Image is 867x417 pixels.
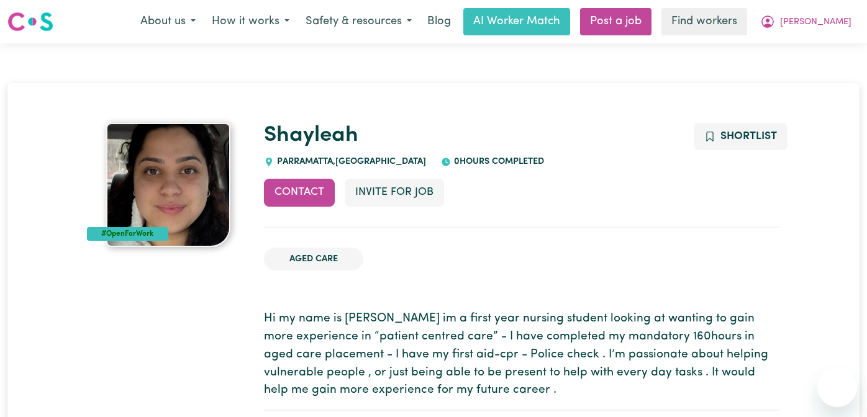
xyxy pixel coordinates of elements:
button: Add to shortlist [694,123,788,150]
a: Post a job [580,8,651,35]
button: How it works [204,9,297,35]
span: [PERSON_NAME] [780,16,851,29]
span: 0 hours completed [451,157,544,166]
img: Shayleah [106,123,230,247]
img: Careseekers logo [7,11,53,33]
button: My Account [752,9,860,35]
span: PARRAMATTA , [GEOGRAPHIC_DATA] [274,157,426,166]
a: AI Worker Match [463,8,570,35]
button: Invite for Job [345,179,444,206]
a: Blog [420,8,458,35]
a: Find workers [661,8,747,35]
button: About us [132,9,204,35]
button: Safety & resources [297,9,420,35]
a: Shayleah's profile picture'#OpenForWork [87,123,249,247]
span: Shortlist [720,131,777,141]
a: Careseekers logo [7,7,53,36]
button: Contact [264,179,335,206]
p: Hi my name is [PERSON_NAME] im a first year nursing student looking at wanting to gain more exper... [264,310,780,400]
a: Shayleah [264,125,358,146]
li: Aged Care [264,248,363,271]
iframe: Button to launch messaging window [817,367,857,407]
div: #OpenForWork [87,227,168,241]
